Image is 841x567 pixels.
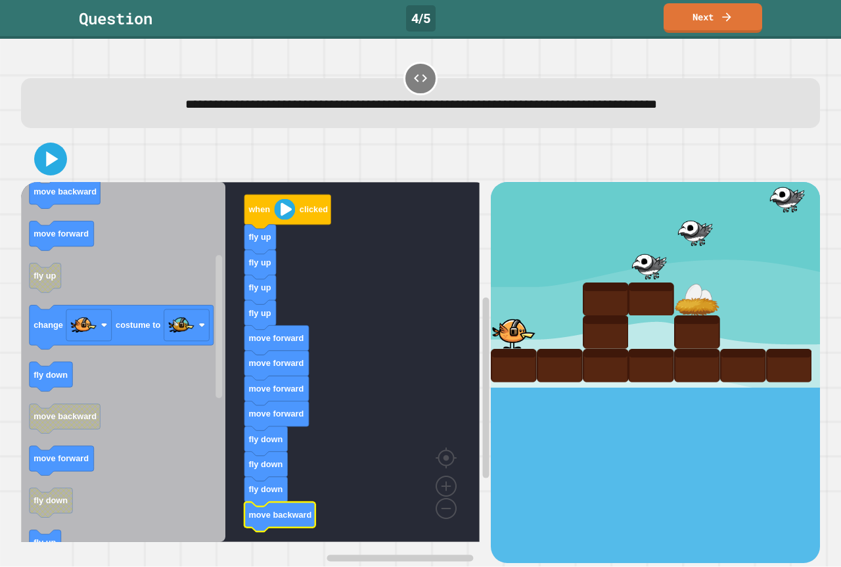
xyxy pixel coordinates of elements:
div: Blockly Workspace [21,182,491,562]
div: Question [79,7,152,30]
text: fly down [34,370,68,380]
text: fly up [248,258,271,267]
text: fly up [34,271,56,281]
text: fly down [248,460,283,470]
text: fly up [248,283,271,293]
text: fly up [248,233,271,242]
text: costume to [116,321,160,330]
text: move forward [248,384,304,394]
text: fly down [34,496,68,506]
text: clicked [300,205,328,215]
text: move forward [248,359,304,369]
text: move backward [248,510,311,520]
text: fly down [248,485,283,495]
a: Next [664,3,762,33]
text: move backward [34,412,97,422]
text: when [248,205,270,215]
text: move forward [34,229,89,239]
text: move forward [248,409,304,419]
text: fly up [248,308,271,318]
text: move forward [248,334,304,344]
text: fly down [248,434,283,444]
text: fly up [34,538,56,548]
text: move backward [34,187,97,197]
text: move forward [34,454,89,464]
text: change [34,321,63,330]
div: 4 / 5 [406,5,436,32]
